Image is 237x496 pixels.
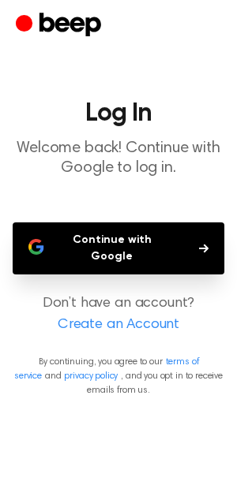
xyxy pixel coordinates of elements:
h1: Log In [13,101,224,126]
p: Don’t have an account? [13,293,224,336]
a: privacy policy [64,371,118,381]
a: Create an Account [16,315,221,336]
p: Welcome back! Continue with Google to log in. [13,139,224,178]
a: Beep [16,10,105,41]
button: Continue with Google [13,222,224,274]
p: By continuing, you agree to our and , and you opt in to receive emails from us. [13,355,224,397]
